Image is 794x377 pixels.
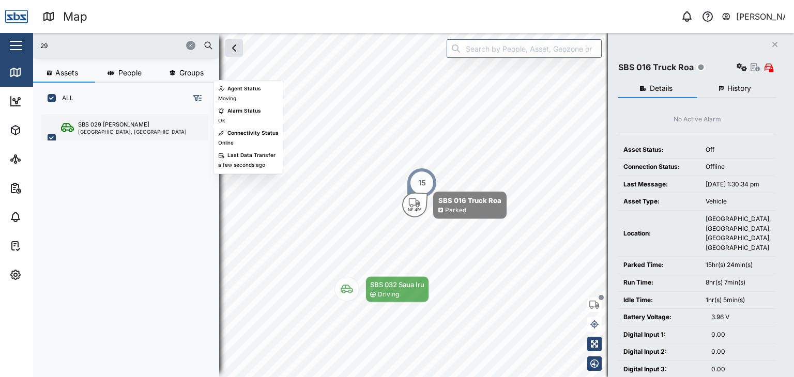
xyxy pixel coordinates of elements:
[618,61,694,74] div: SBS 016 Truck Roa
[218,161,265,169] div: a few seconds ago
[445,206,466,215] div: Parked
[711,347,771,357] div: 0.00
[711,312,771,322] div: 3.96 V
[27,211,59,223] div: Alarms
[727,85,751,92] span: History
[623,145,695,155] div: Asset Status:
[706,145,771,155] div: Off
[227,85,261,93] div: Agent Status
[736,10,786,23] div: [PERSON_NAME]
[27,124,59,136] div: Assets
[706,180,771,190] div: [DATE] 1:30:34 pm
[711,330,771,340] div: 0.00
[447,39,602,58] input: Search by People, Asset, Geozone or Place
[334,276,429,303] div: Map marker
[55,69,78,76] span: Assets
[27,240,55,252] div: Tasks
[5,5,28,28] img: Main Logo
[623,229,695,239] div: Location:
[408,208,422,212] div: NE 49°
[623,347,701,357] div: Digital Input 2:
[650,85,673,92] span: Details
[623,330,701,340] div: Digital Input 1:
[41,111,219,369] div: grid
[227,107,261,115] div: Alarm Status
[218,117,225,125] div: Ok
[63,8,87,26] div: Map
[623,197,695,207] div: Asset Type:
[623,278,695,288] div: Run Time:
[674,115,721,124] div: No Active Alarm
[406,167,437,198] div: Map marker
[706,214,771,253] div: [GEOGRAPHIC_DATA], [GEOGRAPHIC_DATA], [GEOGRAPHIC_DATA], [GEOGRAPHIC_DATA]
[623,260,695,270] div: Parked Time:
[218,95,236,103] div: Moving
[27,67,50,78] div: Map
[706,197,771,207] div: Vehicle
[33,33,794,377] canvas: Map
[623,295,695,305] div: Idle Time:
[56,94,73,102] label: ALL
[39,38,213,53] input: Search assets or drivers
[623,312,701,322] div: Battery Voltage:
[623,365,701,374] div: Digital Input 3:
[438,195,501,206] div: SBS 016 Truck Roa
[27,269,64,280] div: Settings
[118,69,142,76] span: People
[721,9,786,24] button: [PERSON_NAME]
[27,96,73,107] div: Dashboard
[623,180,695,190] div: Last Message:
[706,260,771,270] div: 15hr(s) 24min(s)
[218,139,234,147] div: Online
[78,129,187,134] div: [GEOGRAPHIC_DATA], [GEOGRAPHIC_DATA]
[27,153,52,165] div: Sites
[78,120,149,129] div: SBS 029 [PERSON_NAME]
[378,290,399,300] div: Driving
[402,192,507,219] div: Map marker
[27,182,62,194] div: Reports
[711,365,771,374] div: 0.00
[706,278,771,288] div: 8hr(s) 7min(s)
[179,69,204,76] span: Groups
[370,279,424,290] div: SBS 032 Saua Iru
[706,162,771,172] div: Offline
[706,295,771,305] div: 1hr(s) 5min(s)
[623,162,695,172] div: Connection Status:
[418,177,426,189] div: 15
[227,129,279,137] div: Connectivity Status
[227,151,276,160] div: Last Data Transfer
